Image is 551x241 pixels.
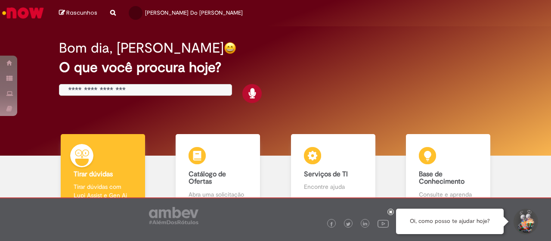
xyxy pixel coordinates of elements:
[74,170,113,178] b: Tirar dúvidas
[329,222,334,226] img: logo_footer_facebook.png
[45,134,161,209] a: Tirar dúvidas Tirar dúvidas com Lupi Assist e Gen Ai
[189,170,226,186] b: Catálogo de Ofertas
[161,134,276,209] a: Catálogo de Ofertas Abra uma solicitação
[363,222,367,227] img: logo_footer_linkedin.png
[304,182,362,191] p: Encontre ajuda
[224,42,236,54] img: happy-face.png
[59,60,492,75] h2: O que você procura hoje?
[74,182,132,200] p: Tirar dúvidas com Lupi Assist e Gen Ai
[419,190,477,199] p: Consulte e aprenda
[149,207,198,224] img: logo_footer_ambev_rotulo_gray.png
[391,134,506,209] a: Base de Conhecimento Consulte e aprenda
[512,209,538,235] button: Iniciar Conversa de Suporte
[1,4,45,22] img: ServiceNow
[419,170,464,186] b: Base de Conhecimento
[189,190,247,199] p: Abra uma solicitação
[66,9,97,17] span: Rascunhos
[59,41,224,56] h2: Bom dia, [PERSON_NAME]
[59,9,97,17] a: Rascunhos
[304,170,348,178] b: Serviços de TI
[396,209,504,234] div: Oi, como posso te ajudar hoje?
[275,134,391,209] a: Serviços de TI Encontre ajuda
[378,218,389,229] img: logo_footer_youtube.png
[346,222,350,226] img: logo_footer_twitter.png
[145,9,243,16] span: [PERSON_NAME] Do [PERSON_NAME]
